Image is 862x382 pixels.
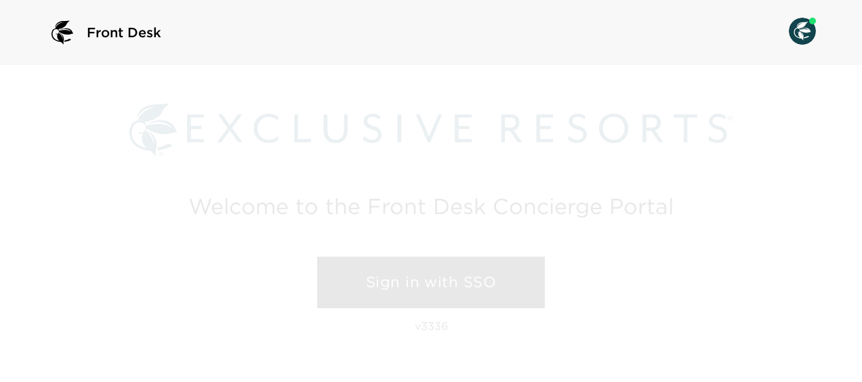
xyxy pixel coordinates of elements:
[46,16,79,49] img: logo
[87,23,161,42] span: Front Desk
[415,319,448,333] p: v3336
[789,18,816,45] img: User
[317,257,545,308] a: Sign in with SSO
[129,104,733,156] img: Exclusive Resorts logo
[188,196,674,217] h2: Welcome to the Front Desk Concierge Portal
